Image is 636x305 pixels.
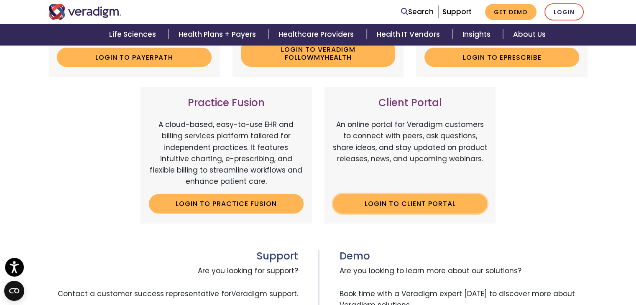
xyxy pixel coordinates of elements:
[99,24,169,45] a: Life Sciences
[340,250,588,262] h3: Demo
[401,6,434,18] a: Search
[503,24,556,45] a: About Us
[367,24,452,45] a: Health IT Vendors
[333,119,488,187] p: An online portal for Veradigm customers to connect with peers, ask questions, share ideas, and st...
[333,194,488,213] a: Login to Client Portal
[268,24,366,45] a: Healthcare Providers
[149,194,304,213] a: Login to Practice Fusion
[424,48,579,67] a: Login to ePrescribe
[57,48,212,67] a: Login to Payerpath
[544,3,584,20] a: Login
[149,97,304,109] h3: Practice Fusion
[49,250,298,262] h3: Support
[169,24,268,45] a: Health Plans + Payers
[333,97,488,109] h3: Client Portal
[241,40,396,67] a: Login to Veradigm FollowMyHealth
[4,281,24,301] button: Open CMP widget
[231,289,298,299] span: Veradigm support.
[476,245,626,295] iframe: Drift Chat Widget
[49,4,122,20] img: Veradigm logo
[442,7,472,17] a: Support
[452,24,503,45] a: Insights
[149,119,304,187] p: A cloud-based, easy-to-use EHR and billing services platform tailored for independent practices. ...
[485,4,536,20] a: Get Demo
[49,262,298,303] span: Are you looking for support? Contact a customer success representative for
